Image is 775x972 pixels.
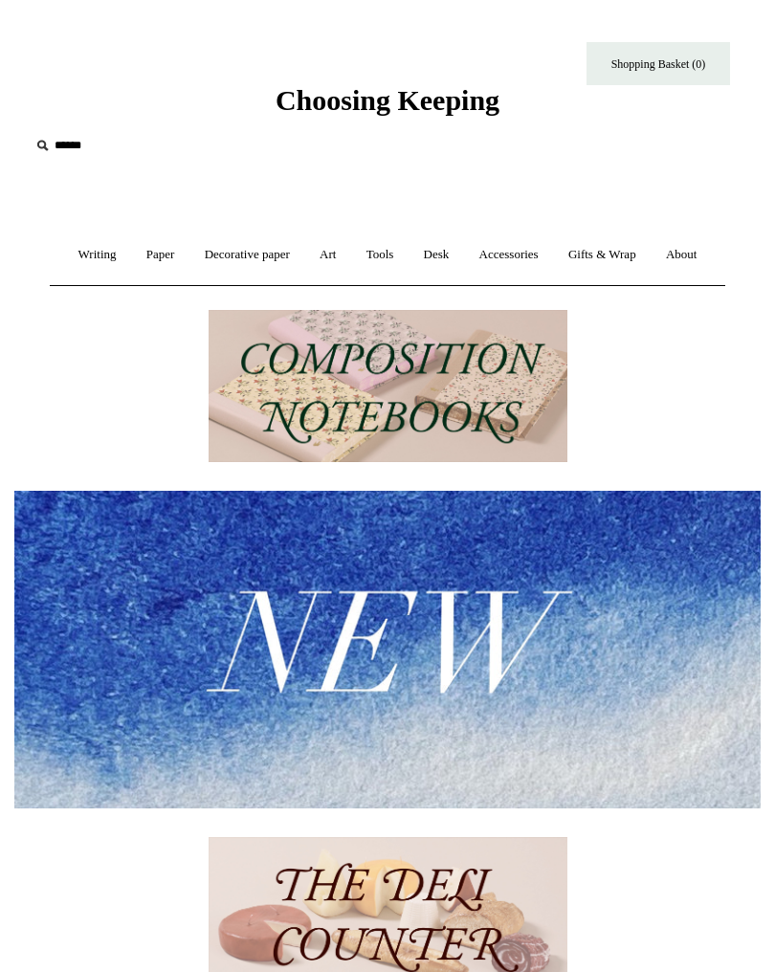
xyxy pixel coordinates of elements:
[653,230,711,280] a: About
[14,491,761,808] img: New.jpg__PID:f73bdf93-380a-4a35-bcfe-7823039498e1
[306,230,349,280] a: Art
[555,230,650,280] a: Gifts & Wrap
[209,310,567,463] img: 202302 Composition ledgers.jpg__PID:69722ee6-fa44-49dd-a067-31375e5d54ec
[410,230,463,280] a: Desk
[65,230,130,280] a: Writing
[587,42,730,85] a: Shopping Basket (0)
[191,230,303,280] a: Decorative paper
[466,230,552,280] a: Accessories
[276,99,499,113] a: Choosing Keeping
[133,230,188,280] a: Paper
[353,230,408,280] a: Tools
[276,84,499,116] span: Choosing Keeping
